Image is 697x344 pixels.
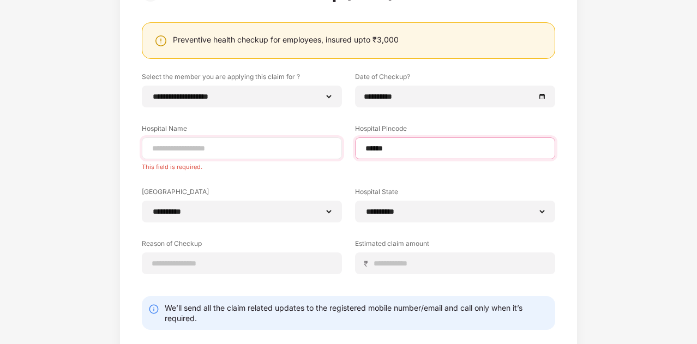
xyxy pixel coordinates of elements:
[355,239,555,252] label: Estimated claim amount
[165,303,549,323] div: We’ll send all the claim related updates to the registered mobile number/email and call only when...
[364,258,372,269] span: ₹
[148,304,159,315] img: svg+xml;base64,PHN2ZyBpZD0iSW5mby0yMHgyMCIgeG1sbnM9Imh0dHA6Ly93d3cudzMub3JnLzIwMDAvc3ZnIiB3aWR0aD...
[355,124,555,137] label: Hospital Pincode
[142,159,342,171] div: This field is required.
[142,124,342,137] label: Hospital Name
[142,72,342,86] label: Select the member you are applying this claim for ?
[154,34,167,47] img: svg+xml;base64,PHN2ZyBpZD0iV2FybmluZ18tXzI0eDI0IiBkYXRhLW5hbWU9Ildhcm5pbmcgLSAyNHgyNCIgeG1sbnM9Im...
[355,72,555,86] label: Date of Checkup?
[142,239,342,252] label: Reason of Checkup
[173,34,399,45] div: Preventive health checkup for employees, insured upto ₹3,000
[142,187,342,201] label: [GEOGRAPHIC_DATA]
[355,187,555,201] label: Hospital State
